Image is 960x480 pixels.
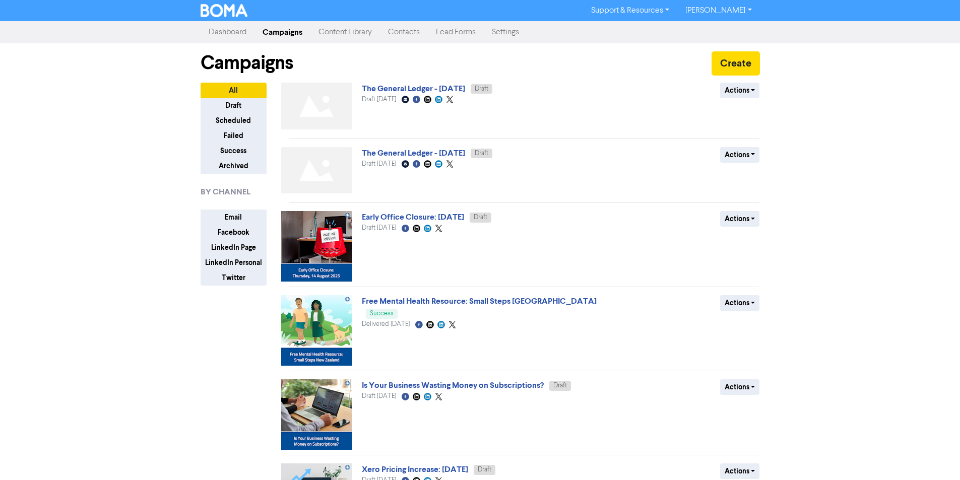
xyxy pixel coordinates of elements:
[201,210,267,225] button: Email
[475,86,488,92] span: Draft
[712,51,760,76] button: Create
[362,161,396,167] span: Draft [DATE]
[380,22,428,42] a: Contacts
[553,382,567,389] span: Draft
[362,464,468,474] a: Xero Pricing Increase: [DATE]
[362,212,464,222] a: Early Office Closure: [DATE]
[201,186,250,198] span: BY CHANNEL
[362,225,396,231] span: Draft [DATE]
[281,211,352,282] img: image_1753930120962.png
[834,371,960,480] iframe: Chat Widget
[201,240,267,255] button: LinkedIn Page
[362,96,396,103] span: Draft [DATE]
[201,128,267,144] button: Failed
[720,83,760,98] button: Actions
[281,379,352,450] img: image_1748381915349.png
[201,51,293,75] h1: Campaigns
[362,321,410,327] span: Delivered [DATE]
[201,22,254,42] a: Dashboard
[201,270,267,286] button: Twitter
[370,310,394,317] span: Success
[362,296,597,306] a: Free Mental Health Resource: Small Steps [GEOGRAPHIC_DATA]
[677,3,759,19] a: [PERSON_NAME]
[362,393,396,399] span: Draft [DATE]
[478,466,491,473] span: Draft
[201,4,248,17] img: BOMA Logo
[201,98,267,113] button: Draft
[201,83,267,98] button: All
[201,225,267,240] button: Facebook
[428,22,484,42] a: Lead Forms
[720,147,760,163] button: Actions
[281,295,352,366] img: image_1748563747952.png
[201,158,267,174] button: Archived
[281,83,352,129] img: Not found
[201,113,267,128] button: Scheduled
[201,255,267,270] button: LinkedIn Personal
[720,379,760,395] button: Actions
[720,295,760,311] button: Actions
[362,380,544,390] a: Is Your Business Wasting Money on Subscriptions?
[281,147,352,194] img: Not found
[362,148,465,158] a: The General Ledger - [DATE]
[475,150,488,157] span: Draft
[484,22,527,42] a: Settings
[583,3,677,19] a: Support & Resources
[310,22,380,42] a: Content Library
[474,214,487,221] span: Draft
[720,211,760,227] button: Actions
[254,22,310,42] a: Campaigns
[362,84,465,94] a: The General Ledger - [DATE]
[201,143,267,159] button: Success
[720,463,760,479] button: Actions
